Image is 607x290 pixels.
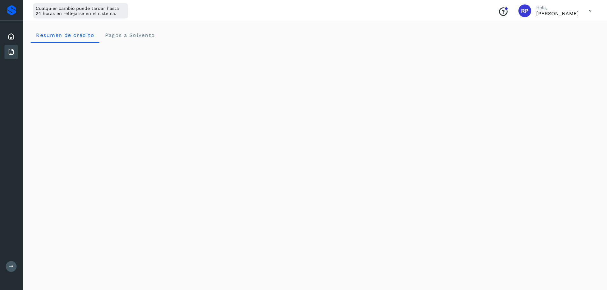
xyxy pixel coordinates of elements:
[536,11,579,17] p: Rodrigo PEREZ
[33,3,128,18] div: Cualquier cambio puede tardar hasta 24 horas en reflejarse en el sistema.
[4,45,18,59] div: Facturas
[36,32,94,38] span: Resumen de crédito
[4,30,18,44] div: Inicio
[105,32,155,38] span: Pagos a Solvento
[536,5,579,11] p: Hola,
